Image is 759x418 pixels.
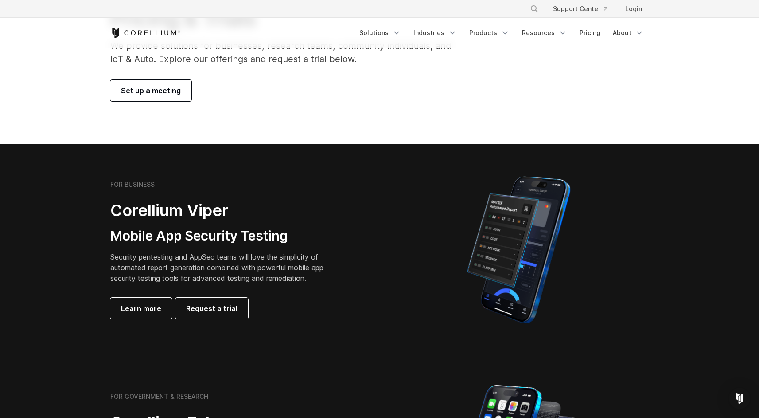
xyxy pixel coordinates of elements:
[121,85,181,96] span: Set up a meeting
[110,228,337,244] h3: Mobile App Security Testing
[519,1,649,17] div: Navigation Menu
[110,181,155,189] h6: FOR BUSINESS
[121,303,161,314] span: Learn more
[452,172,585,327] img: Corellium MATRIX automated report on iPhone showing app vulnerability test results across securit...
[546,1,615,17] a: Support Center
[618,1,649,17] a: Login
[110,201,337,221] h2: Corellium Viper
[729,388,750,409] div: Open Intercom Messenger
[110,80,191,101] a: Set up a meeting
[110,28,181,38] a: Corellium Home
[354,25,406,41] a: Solutions
[464,25,515,41] a: Products
[607,25,649,41] a: About
[354,25,649,41] div: Navigation Menu
[526,1,542,17] button: Search
[110,298,172,319] a: Learn more
[110,252,337,284] p: Security pentesting and AppSec teams will love the simplicity of automated report generation comb...
[408,25,462,41] a: Industries
[574,25,606,41] a: Pricing
[186,303,237,314] span: Request a trial
[517,25,572,41] a: Resources
[110,393,208,401] h6: FOR GOVERNMENT & RESEARCH
[110,39,463,66] p: We provide solutions for businesses, research teams, community individuals, and IoT & Auto. Explo...
[175,298,248,319] a: Request a trial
